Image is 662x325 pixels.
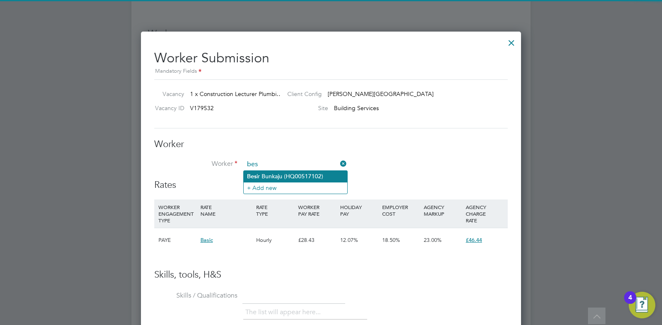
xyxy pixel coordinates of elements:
[244,182,347,193] li: + Add new
[156,228,198,252] div: PAYE
[245,307,324,318] li: The list will appear here...
[338,199,380,221] div: HOLIDAY PAY
[629,292,655,318] button: Open Resource Center, 4 new notifications
[296,199,338,221] div: WORKER PAY RATE
[340,236,358,244] span: 12.07%
[190,104,214,112] span: V179532
[154,43,508,76] h2: Worker Submission
[151,90,184,98] label: Vacancy
[296,228,338,252] div: £28.43
[200,236,213,244] span: Basic
[334,104,379,112] span: Building Services
[190,90,282,98] span: 1 x Construction Lecturer Plumbi…
[254,199,296,221] div: RATE TYPE
[156,199,198,228] div: WORKER ENGAGEMENT TYPE
[382,236,400,244] span: 18.50%
[424,236,442,244] span: 23.00%
[154,160,237,168] label: Worker
[154,67,508,76] div: Mandatory Fields
[422,199,464,221] div: AGENCY MARKUP
[628,298,632,308] div: 4
[154,269,508,281] h3: Skills, tools, H&S
[281,90,322,98] label: Client Config
[244,158,347,171] input: Search for...
[281,104,328,112] label: Site
[154,291,237,300] label: Skills / Qualifications
[464,199,506,228] div: AGENCY CHARGE RATE
[198,199,254,221] div: RATE NAME
[244,171,347,182] li: ir Bunkaju (HQ00517102)
[247,173,257,180] b: Bes
[254,228,296,252] div: Hourly
[151,104,184,112] label: Vacancy ID
[154,179,508,191] h3: Rates
[466,236,482,244] span: £46.44
[380,199,422,221] div: EMPLOYER COST
[328,90,434,98] span: [PERSON_NAME][GEOGRAPHIC_DATA]
[154,138,508,150] h3: Worker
